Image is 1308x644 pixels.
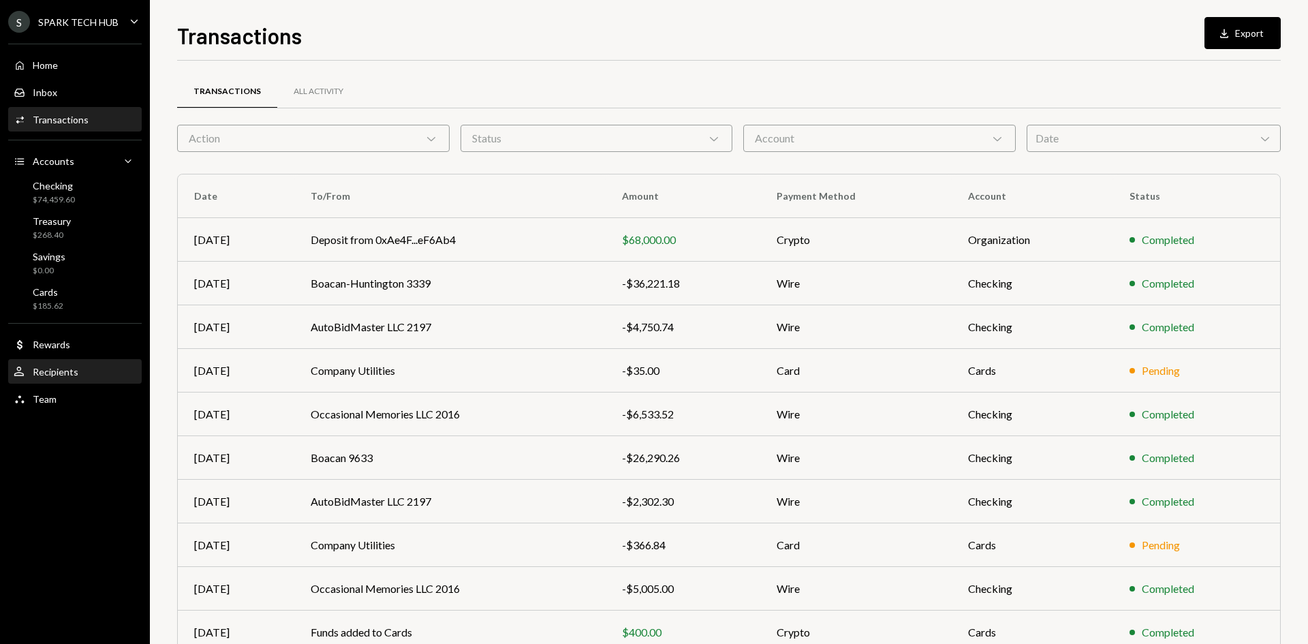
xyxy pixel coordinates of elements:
[952,305,1114,349] td: Checking
[1142,406,1194,423] div: Completed
[277,74,360,109] a: All Activity
[194,319,278,335] div: [DATE]
[1027,125,1281,152] div: Date
[194,450,278,466] div: [DATE]
[1142,275,1194,292] div: Completed
[33,180,75,191] div: Checking
[33,87,57,98] div: Inbox
[952,480,1114,523] td: Checking
[194,624,278,641] div: [DATE]
[760,480,951,523] td: Wire
[33,155,74,167] div: Accounts
[952,393,1114,436] td: Checking
[8,282,142,315] a: Cards$185.62
[8,52,142,77] a: Home
[1142,493,1194,510] div: Completed
[294,436,606,480] td: Boacan 9633
[8,211,142,244] a: Treasury$268.40
[194,232,278,248] div: [DATE]
[743,125,1016,152] div: Account
[8,176,142,209] a: Checking$74,459.60
[294,174,606,218] th: To/From
[1142,232,1194,248] div: Completed
[760,218,951,262] td: Crypto
[294,262,606,305] td: Boacan-Huntington 3339
[1142,537,1180,553] div: Pending
[622,537,744,553] div: -$366.84
[1142,363,1180,379] div: Pending
[8,80,142,104] a: Inbox
[33,114,89,125] div: Transactions
[760,349,951,393] td: Card
[760,174,951,218] th: Payment Method
[33,339,70,350] div: Rewards
[952,218,1114,262] td: Organization
[952,262,1114,305] td: Checking
[952,174,1114,218] th: Account
[8,247,142,279] a: Savings$0.00
[1142,450,1194,466] div: Completed
[33,393,57,405] div: Team
[33,301,63,312] div: $185.62
[33,59,58,71] div: Home
[1204,17,1281,49] button: Export
[1142,319,1194,335] div: Completed
[194,363,278,379] div: [DATE]
[8,107,142,132] a: Transactions
[760,523,951,567] td: Card
[1142,624,1194,641] div: Completed
[622,319,744,335] div: -$4,750.74
[760,567,951,611] td: Wire
[606,174,760,218] th: Amount
[194,406,278,423] div: [DATE]
[760,393,951,436] td: Wire
[294,567,606,611] td: Occasional Memories LLC 2016
[760,262,951,305] td: Wire
[194,493,278,510] div: [DATE]
[622,493,744,510] div: -$2,302.30
[294,305,606,349] td: AutoBidMaster LLC 2197
[33,194,75,206] div: $74,459.60
[8,11,30,33] div: S
[33,366,78,378] div: Recipients
[622,406,744,423] div: -$6,533.52
[622,624,744,641] div: $400.00
[622,275,744,292] div: -$36,221.18
[38,16,119,28] div: SPARK TECH HUB
[1142,581,1194,597] div: Completed
[194,581,278,597] div: [DATE]
[952,523,1114,567] td: Cards
[177,22,302,49] h1: Transactions
[8,149,142,173] a: Accounts
[294,218,606,262] td: Deposit from 0xAe4F...eF6Ab4
[177,74,277,109] a: Transactions
[622,363,744,379] div: -$35.00
[8,359,142,384] a: Recipients
[760,305,951,349] td: Wire
[194,275,278,292] div: [DATE]
[294,393,606,436] td: Occasional Memories LLC 2016
[622,232,744,248] div: $68,000.00
[294,523,606,567] td: Company Utilities
[178,174,294,218] th: Date
[952,349,1114,393] td: Cards
[33,286,63,298] div: Cards
[33,215,71,227] div: Treasury
[461,125,733,152] div: Status
[622,450,744,466] div: -$26,290.26
[8,386,142,411] a: Team
[193,86,261,97] div: Transactions
[622,581,744,597] div: -$5,005.00
[1113,174,1280,218] th: Status
[294,86,343,97] div: All Activity
[177,125,450,152] div: Action
[294,349,606,393] td: Company Utilities
[294,480,606,523] td: AutoBidMaster LLC 2197
[952,567,1114,611] td: Checking
[33,251,65,262] div: Savings
[8,332,142,356] a: Rewards
[760,436,951,480] td: Wire
[33,265,65,277] div: $0.00
[952,436,1114,480] td: Checking
[194,537,278,553] div: [DATE]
